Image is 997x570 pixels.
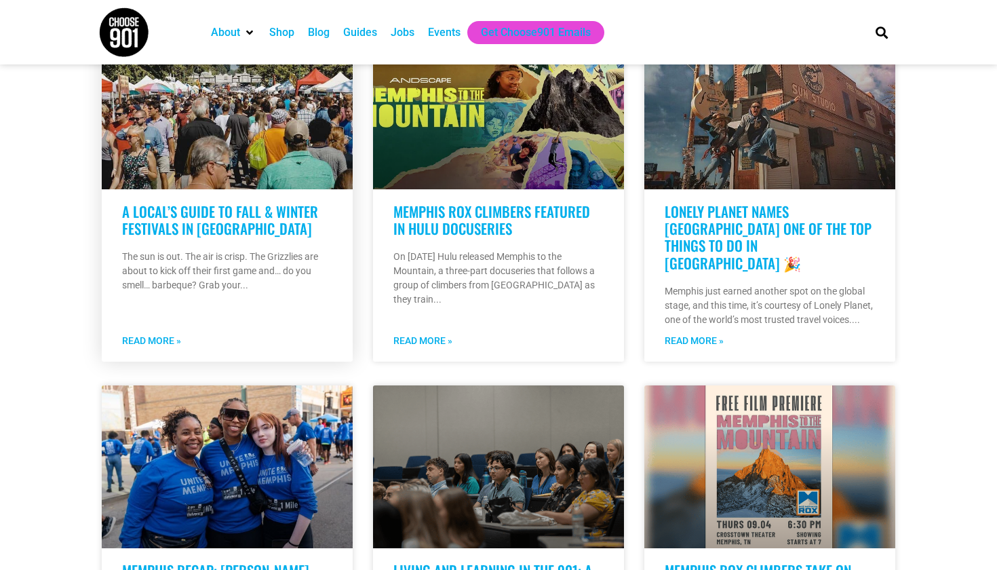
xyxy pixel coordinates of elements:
[393,201,590,239] a: Memphis Rox Climbers Featured in Hulu Docuseries
[481,24,591,41] a: Get Choose901 Emails
[373,385,624,548] a: A group of students sit attentively in a lecture hall, listening to a presentation. Some have not...
[665,284,875,327] p: Memphis just earned another spot on the global stage, and this time, it’s courtesy of Lonely Plan...
[308,24,330,41] a: Blog
[122,334,181,348] a: Read more about A Local’s Guide to Fall & Winter Festivals in Memphis
[665,201,872,273] a: Lonely Planet Names [GEOGRAPHIC_DATA] One of the Top Things to Do in [GEOGRAPHIC_DATA] 🎉
[211,24,240,41] a: About
[428,24,461,41] a: Events
[343,24,377,41] a: Guides
[644,385,895,548] a: Poster for the free Memphis screening of "Memphis to the Mountain" at Crosstown Theater, TN, on T...
[391,24,414,41] a: Jobs
[644,26,895,189] a: Two people jumping in front of a building with a guitar, featuring The Edge.
[204,21,853,44] nav: Main nav
[393,334,452,348] a: Read more about Memphis Rox Climbers Featured in Hulu Docuseries
[871,21,893,43] div: Search
[204,21,262,44] div: About
[393,250,604,307] p: On [DATE] Hulu released Memphis to the Mountain, a three-part docuseries that follows a group of ...
[269,24,294,41] a: Shop
[665,334,724,348] a: Read more about Lonely Planet Names Memphis One of the Top Things to Do in North America 🎉
[122,201,318,239] a: A Local’s Guide to Fall & Winter Festivals in [GEOGRAPHIC_DATA]
[122,250,332,292] p: The sun is out. The air is crisp. The Grizzlies are about to kick off their first game and… do yo...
